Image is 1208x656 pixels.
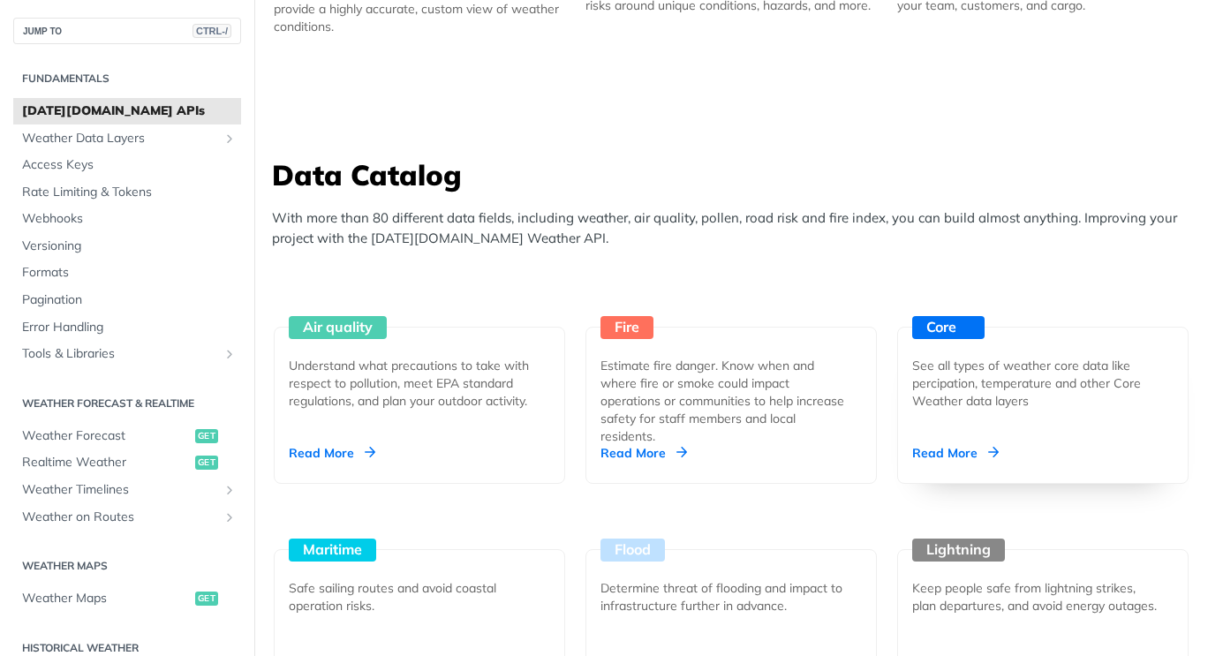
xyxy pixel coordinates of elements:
[912,539,1005,562] div: Lightning
[195,429,218,443] span: get
[890,261,1196,484] a: Core See all types of weather core data like percipation, temperature and other Core Weather data...
[13,98,241,124] a: [DATE][DOMAIN_NAME] APIs
[22,238,237,255] span: Versioning
[13,125,241,152] a: Weather Data LayersShow subpages for Weather Data Layers
[13,18,241,44] button: JUMP TOCTRL-/
[912,316,985,339] div: Core
[267,261,572,484] a: Air quality Understand what precautions to take with respect to pollution, meet EPA standard regu...
[912,357,1159,410] div: See all types of weather core data like percipation, temperature and other Core Weather data layers
[13,152,241,178] a: Access Keys
[13,206,241,232] a: Webhooks
[223,347,237,361] button: Show subpages for Tools & Libraries
[22,264,237,282] span: Formats
[289,357,536,410] div: Understand what precautions to take with respect to pollution, meet EPA standard regulations, and...
[272,155,1199,194] h3: Data Catalog
[223,510,237,524] button: Show subpages for Weather on Routes
[272,208,1199,248] p: With more than 80 different data fields, including weather, air quality, pollen, road risk and fi...
[195,592,218,606] span: get
[13,504,241,531] a: Weather on RoutesShow subpages for Weather on Routes
[22,345,218,363] span: Tools & Libraries
[13,260,241,286] a: Formats
[13,558,241,574] h2: Weather Maps
[22,319,237,336] span: Error Handling
[13,287,241,313] a: Pagination
[600,539,665,562] div: Flood
[13,477,241,503] a: Weather TimelinesShow subpages for Weather Timelines
[13,71,241,87] h2: Fundamentals
[13,233,241,260] a: Versioning
[22,210,237,228] span: Webhooks
[13,314,241,341] a: Error Handling
[22,102,237,120] span: [DATE][DOMAIN_NAME] APIs
[600,357,848,445] div: Estimate fire danger. Know when and where fire or smoke could impact operations or communities to...
[578,261,884,484] a: Fire Estimate fire danger. Know when and where fire or smoke could impact operations or communiti...
[289,579,536,615] div: Safe sailing routes and avoid coastal operation risks.
[13,179,241,206] a: Rate Limiting & Tokens
[13,341,241,367] a: Tools & LibrariesShow subpages for Tools & Libraries
[22,156,237,174] span: Access Keys
[22,291,237,309] span: Pagination
[13,423,241,449] a: Weather Forecastget
[22,590,191,607] span: Weather Maps
[13,396,241,411] h2: Weather Forecast & realtime
[600,316,653,339] div: Fire
[193,24,231,38] span: CTRL-/
[912,444,999,462] div: Read More
[22,130,218,147] span: Weather Data Layers
[13,449,241,476] a: Realtime Weatherget
[22,427,191,445] span: Weather Forecast
[22,509,218,526] span: Weather on Routes
[22,481,218,499] span: Weather Timelines
[289,316,387,339] div: Air quality
[600,444,687,462] div: Read More
[223,483,237,497] button: Show subpages for Weather Timelines
[13,585,241,612] a: Weather Mapsget
[22,184,237,201] span: Rate Limiting & Tokens
[195,456,218,470] span: get
[912,579,1159,615] div: Keep people safe from lightning strikes, plan departures, and avoid energy outages.
[289,444,375,462] div: Read More
[600,579,848,615] div: Determine threat of flooding and impact to infrastructure further in advance.
[289,539,376,562] div: Maritime
[13,640,241,656] h2: Historical Weather
[223,132,237,146] button: Show subpages for Weather Data Layers
[22,454,191,471] span: Realtime Weather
